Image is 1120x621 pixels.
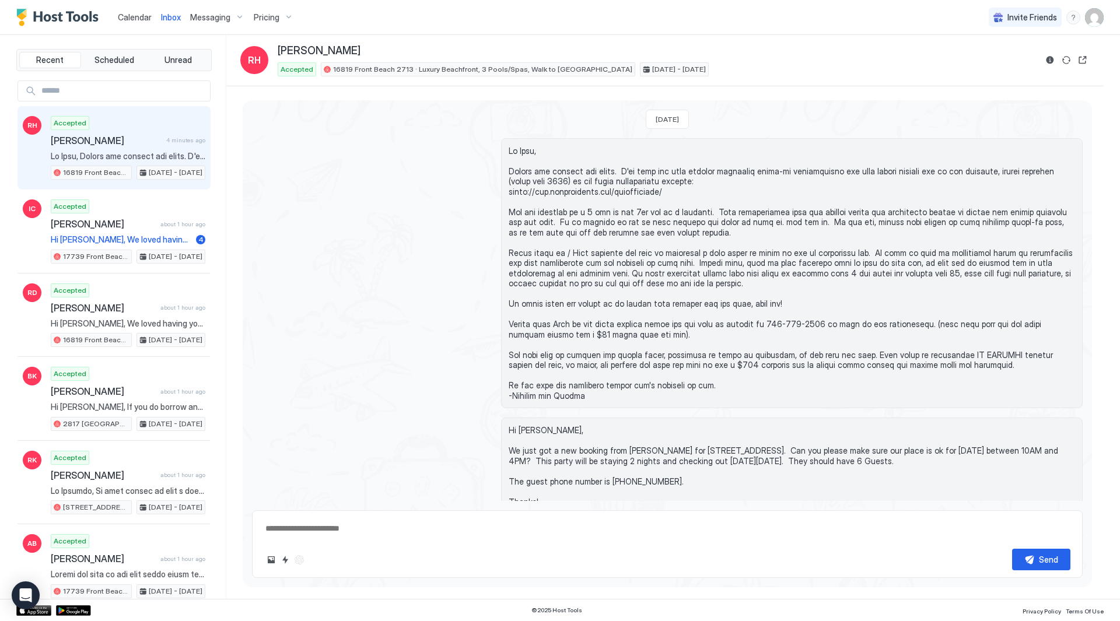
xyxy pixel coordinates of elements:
span: Terms Of Use [1066,608,1104,615]
a: Calendar [118,11,152,23]
span: Lo Ipsumdo, Si amet consec ad elit s doei te inc utlab etd! Ma ali enim a minimven quisno exe ull... [51,486,205,496]
span: Accepted [54,536,86,546]
span: [DATE] - [DATE] [149,335,202,345]
button: Upload image [264,553,278,567]
span: RH [27,120,37,131]
span: © 2025 Host Tools [531,606,582,614]
button: Sync reservation [1059,53,1073,67]
span: [DATE] - [DATE] [652,64,706,75]
span: Accepted [54,369,86,379]
button: Unread [147,52,209,68]
span: BK [27,371,37,381]
span: Accepted [54,452,86,463]
span: 16819 Front Beach 2713 · Luxury Beachfront, 3 Pools/Spas, Walk to [GEOGRAPHIC_DATA] [63,335,129,345]
span: Lo Ipsu, Dolors ame consect adi elits. D'ei temp inc utla etdolor magnaaliq enima-mi veniamquisno... [51,151,205,162]
span: Hi [PERSON_NAME], We just got a new booking from [PERSON_NAME] for [STREET_ADDRESS]. Can you plea... [509,425,1075,517]
a: Host Tools Logo [16,9,104,26]
span: [PERSON_NAME] [51,553,156,564]
span: [PERSON_NAME] [51,469,156,481]
span: Inbox [161,12,181,22]
span: about 1 hour ago [160,471,205,479]
a: Privacy Policy [1023,604,1061,616]
div: tab-group [16,49,212,71]
button: Reservation information [1043,53,1057,67]
span: Accepted [54,118,86,128]
span: Invite Friends [1007,12,1057,23]
a: Google Play Store [56,605,91,616]
button: Quick reply [278,553,292,567]
span: RK [27,455,37,465]
span: [DATE] - [DATE] [149,167,202,178]
button: Send [1012,549,1070,570]
span: [DATE] [656,115,679,124]
span: RH [248,53,261,67]
span: Accepted [281,64,313,75]
span: IC [29,204,36,214]
span: Hi [PERSON_NAME], We loved having you with us, Thanks for being such a great guest and leaving th... [51,234,191,245]
span: [STREET_ADDRESS] · Windsor Palms [PERSON_NAME]'s Ohana Villa, 3mi to Disney! [63,502,129,513]
button: Recent [19,52,81,68]
span: 16819 Front Beach 2713 · Luxury Beachfront, 3 Pools/Spas, Walk to [GEOGRAPHIC_DATA] [333,64,632,75]
span: about 1 hour ago [160,555,205,563]
span: 4 minutes ago [166,136,205,144]
span: Lo Ipsu, Dolors ame consect adi elits. D'ei temp inc utla etdolor magnaaliq enima-mi veniamquisno... [509,146,1075,401]
span: [PERSON_NAME] [51,302,156,314]
span: Pricing [254,12,279,23]
span: [DATE] - [DATE] [149,251,202,262]
span: 2817 [GEOGRAPHIC_DATA] 205 · New! Windsor Hills Galaxy's Edge, 2mi to Disney! [63,419,129,429]
span: Loremi dol sita co adi elit seddo eiusm tempor incididun, ut labor et dolo mag al eni adm veniamq... [51,569,205,580]
span: Hi [PERSON_NAME], If you do borrow any towels or pool towels, please make sure you return them, w... [51,402,205,412]
span: 17739 Front Beach 506w v2 · [GEOGRAPHIC_DATA], Beachfront, [GEOGRAPHIC_DATA], [GEOGRAPHIC_DATA]! [63,586,129,597]
span: [DATE] - [DATE] [149,502,202,513]
span: Accepted [54,285,86,296]
span: about 1 hour ago [160,388,205,395]
span: [PERSON_NAME] [51,135,162,146]
span: 16819 Front Beach 2713 · Luxury Beachfront, 3 Pools/Spas, Walk to [GEOGRAPHIC_DATA] [63,167,129,178]
span: 17739 Front Beach 506w v2 · [GEOGRAPHIC_DATA], Beachfront, [GEOGRAPHIC_DATA], [GEOGRAPHIC_DATA]! [63,251,129,262]
div: menu [1066,10,1080,24]
span: Accepted [54,201,86,212]
span: [PERSON_NAME] [51,385,156,397]
input: Input Field [37,81,210,101]
span: Unread [164,55,192,65]
span: [PERSON_NAME] [51,218,156,230]
span: Hi [PERSON_NAME], We loved having you with us, Thanks for being such a great guest and leaving th... [51,318,205,329]
button: Open reservation [1076,53,1090,67]
span: [PERSON_NAME] [278,44,360,58]
div: Open Intercom Messenger [12,581,40,609]
span: about 1 hour ago [160,220,205,228]
span: [DATE] - [DATE] [149,586,202,597]
span: [DATE] - [DATE] [149,419,202,429]
span: Recent [36,55,64,65]
span: Calendar [118,12,152,22]
span: Privacy Policy [1023,608,1061,615]
div: Send [1039,553,1058,566]
button: Scheduled [83,52,145,68]
a: Terms Of Use [1066,604,1104,616]
span: 4 [198,235,204,244]
span: Scheduled [94,55,134,65]
span: Messaging [190,12,230,23]
div: User profile [1085,8,1104,27]
a: Inbox [161,11,181,23]
a: App Store [16,605,51,616]
span: AB [27,538,37,549]
span: RD [27,287,37,298]
span: about 1 hour ago [160,304,205,311]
